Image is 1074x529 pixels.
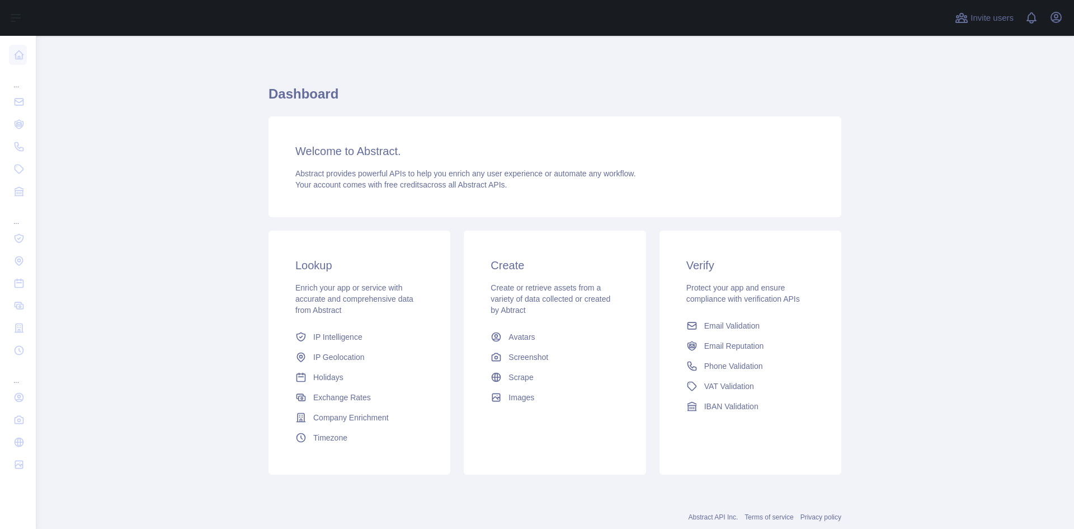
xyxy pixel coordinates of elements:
span: IP Geolocation [313,352,365,363]
div: ... [9,363,27,385]
a: Company Enrichment [291,408,428,428]
span: Screenshot [508,352,548,363]
h3: Welcome to Abstract. [295,143,814,159]
span: Invite users [971,12,1014,25]
span: Timezone [313,432,347,443]
a: Images [486,387,623,408]
span: Images [508,392,534,403]
h3: Lookup [295,258,423,273]
span: Protect your app and ensure compliance with verification APIs [686,283,800,303]
span: IBAN Validation [704,401,759,412]
a: Holidays [291,367,428,387]
span: Avatars [508,331,535,343]
span: Email Reputation [704,340,764,352]
a: Email Reputation [682,336,819,356]
span: Abstract provides powerful APIs to help you enrich any user experience or automate any workflow. [295,169,636,178]
span: Scrape [508,372,533,383]
h1: Dashboard [268,85,841,112]
a: VAT Validation [682,376,819,396]
span: free credits [384,180,423,189]
span: Exchange Rates [313,392,371,403]
span: Phone Validation [704,361,763,372]
h3: Create [491,258,619,273]
a: Screenshot [486,347,623,367]
a: Terms of service [745,513,793,521]
span: Company Enrichment [313,412,389,423]
button: Invite users [953,9,1016,27]
a: Phone Validation [682,356,819,376]
span: IP Intelligence [313,331,362,343]
a: Timezone [291,428,428,448]
div: ... [9,67,27,90]
a: IP Geolocation [291,347,428,367]
a: Scrape [486,367,623,387]
a: IBAN Validation [682,396,819,416]
a: Avatars [486,327,623,347]
a: Email Validation [682,316,819,336]
div: ... [9,204,27,226]
span: Your account comes with across all Abstract APIs. [295,180,507,189]
a: IP Intelligence [291,327,428,347]
a: Privacy policy [800,513,841,521]
span: Create or retrieve assets from a variety of data collected or created by Abtract [491,283,610,315]
span: Holidays [313,372,343,383]
a: Exchange Rates [291,387,428,408]
span: Enrich your app or service with accurate and comprehensive data from Abstract [295,283,413,315]
span: Email Validation [704,320,760,331]
span: VAT Validation [704,381,754,392]
a: Abstract API Inc. [689,513,738,521]
h3: Verify [686,258,814,273]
